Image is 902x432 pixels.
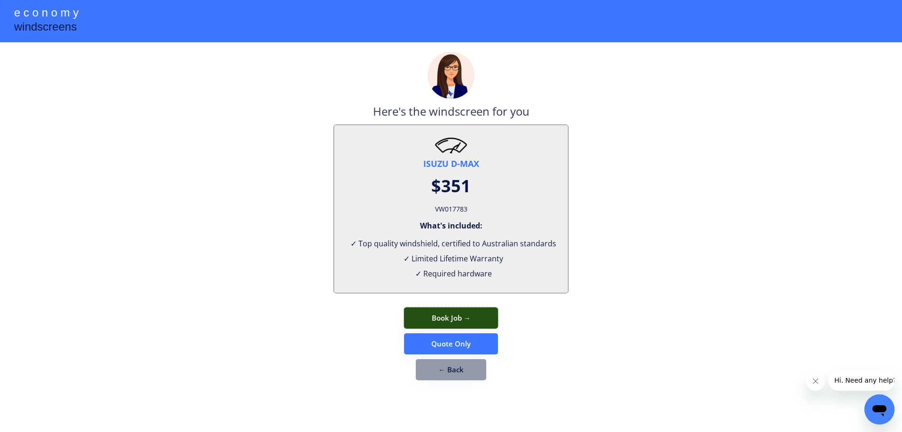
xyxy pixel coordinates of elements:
[6,7,68,14] span: Hi. Need any help?
[404,333,498,354] button: Quote Only
[435,137,467,153] img: windscreen2.png
[806,372,825,391] iframe: Close message
[864,394,894,424] iframe: Button to launch messaging window
[14,19,77,37] div: windscreens
[346,236,556,281] div: ✓ Top quality windshield, certified to Australian standards ✓ Limited Lifetime Warranty ✓ Require...
[431,174,471,198] div: $351
[373,103,529,125] div: Here's the windscreen for you
[829,370,894,391] iframe: Message from company
[416,359,486,380] button: ← Back
[435,203,467,216] div: VW017783
[14,5,78,23] div: e c o n o m y
[423,158,479,170] div: ISUZU D-MAX
[404,307,498,329] button: Book Job →
[428,52,474,99] img: madeline.png
[420,220,482,231] div: What's included:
